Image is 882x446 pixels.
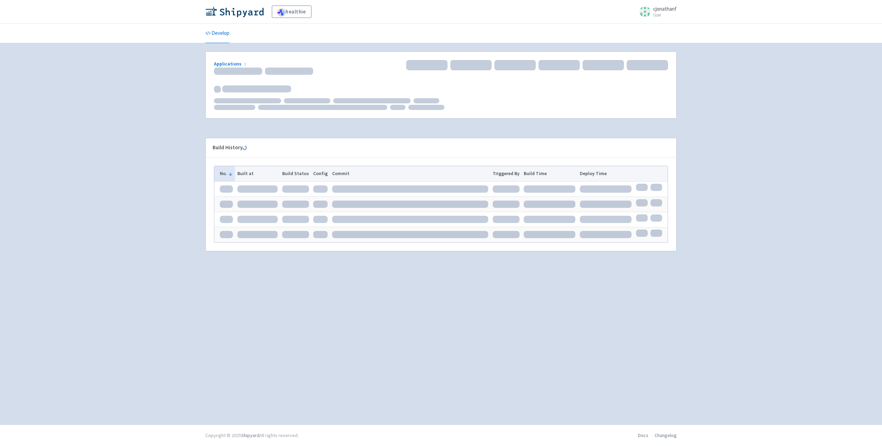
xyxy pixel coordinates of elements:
[205,24,229,43] a: Develop
[635,6,677,17] a: cjonathanf User
[205,432,299,439] div: Copyright © 2025 All rights reserved.
[522,166,578,181] th: Build Time
[213,144,658,152] div: Build History
[653,13,677,17] small: User
[235,166,280,181] th: Built at
[205,6,264,17] img: Shipyard logo
[653,6,677,12] span: cjonathanf
[490,166,522,181] th: Triggered By
[280,166,311,181] th: Build Status
[311,166,330,181] th: Config
[330,166,491,181] th: Commit
[241,432,259,438] a: Shipyard
[578,166,634,181] th: Deploy Time
[638,432,648,438] a: Docs
[655,432,677,438] a: Changelog
[220,170,233,177] button: No.
[214,61,248,67] a: Applications
[272,6,311,18] a: healthie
